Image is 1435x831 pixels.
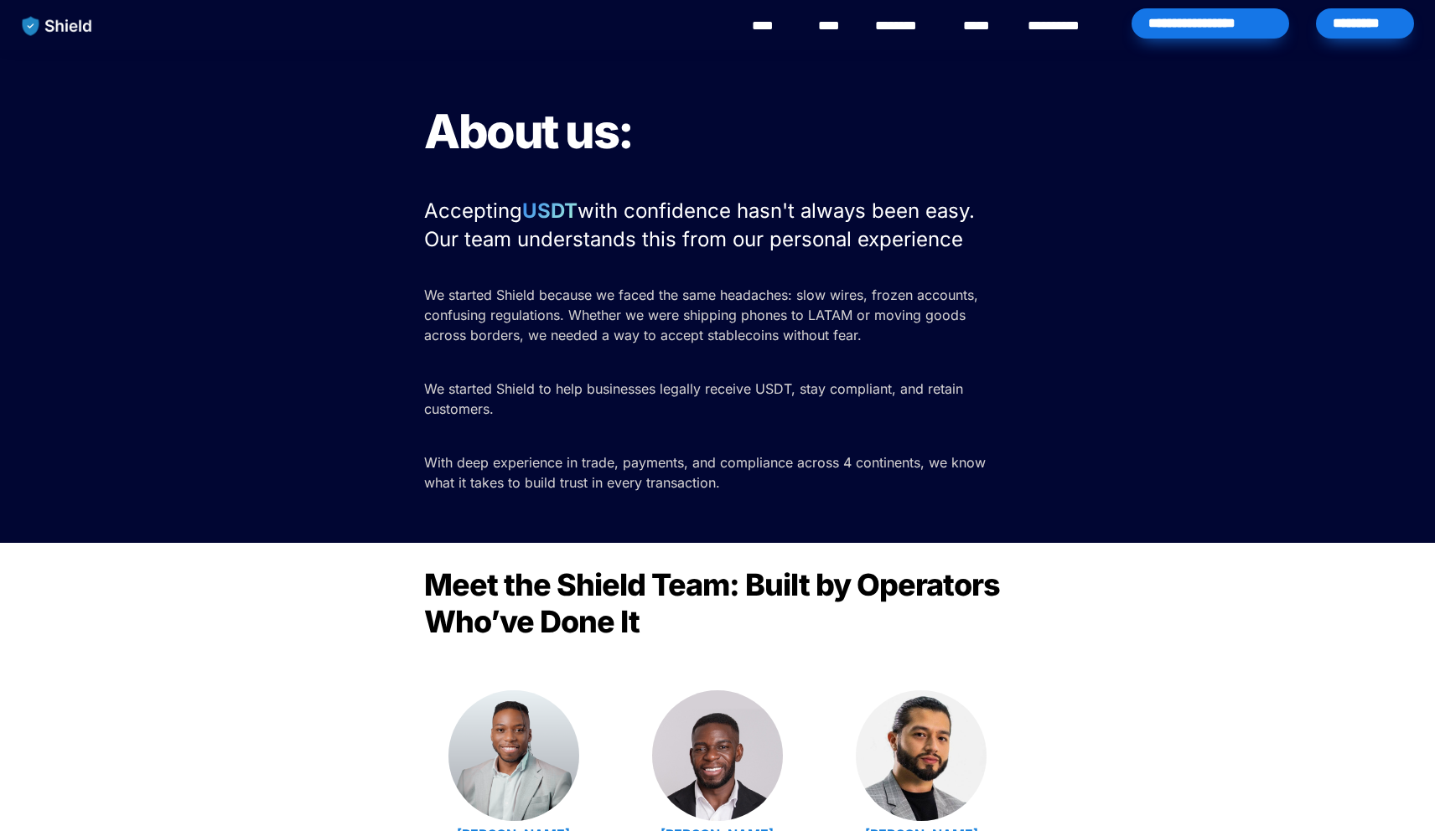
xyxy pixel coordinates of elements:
[424,380,967,417] span: We started Shield to help businesses legally receive USDT, stay compliant, and retain customers.
[424,566,1006,640] span: Meet the Shield Team: Built by Operators Who’ve Done It
[424,103,633,160] span: About us:
[14,8,101,44] img: website logo
[424,286,982,343] span: We started Shield because we faced the same headaches: slow wires, frozen accounts, confusing reg...
[522,199,578,223] strong: USDT
[424,199,981,251] span: with confidence hasn't always been easy. Our team understands this from our personal experience
[424,454,990,491] span: With deep experience in trade, payments, and compliance across 4 continents, we know what it take...
[424,199,522,223] span: Accepting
